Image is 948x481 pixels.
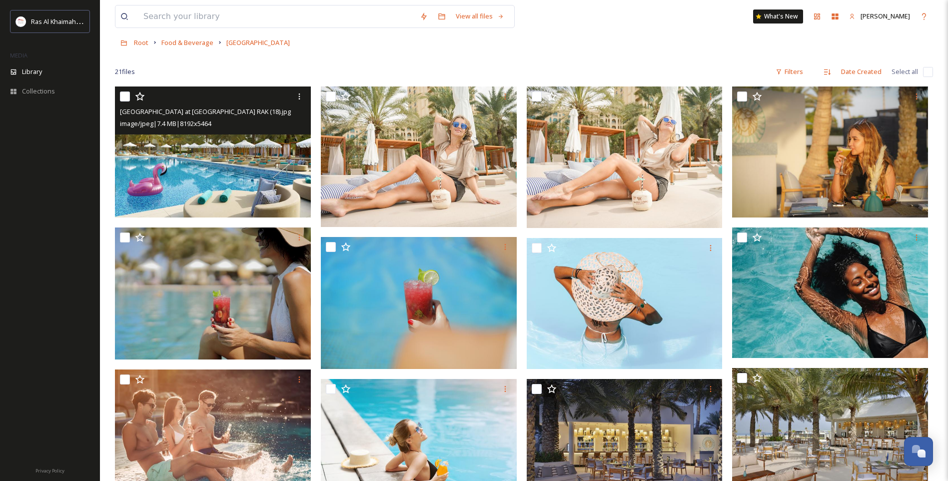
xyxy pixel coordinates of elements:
div: Filters [771,62,808,81]
div: Date Created [836,62,887,81]
span: Root [134,38,148,47]
span: Ras Al Khaimah Tourism Development Authority [31,16,172,26]
a: View all files [451,6,509,26]
img: Sunset Beach Lounge at Waldorf Astoria RAK (13).jpg [732,227,928,358]
span: Food & Beverage [161,38,213,47]
input: Search your library [138,5,415,27]
span: [GEOGRAPHIC_DATA] [226,38,290,47]
span: [GEOGRAPHIC_DATA] at [GEOGRAPHIC_DATA] RAK (18).jpg [120,107,291,116]
img: Sunset Beach Lounge at Waldorf Astoria RAK (1).JPG [321,237,519,369]
a: Privacy Policy [35,464,64,476]
img: Sunset Beach Lounge at Waldorf Astoria RAK (17).jpg [321,86,517,227]
img: Sunset Beach Lounge at Waldorf Astoria RAK (18).jpg [115,86,311,217]
span: [PERSON_NAME] [861,11,910,20]
button: Open Chat [904,437,933,466]
img: Logo_RAKTDA_RGB-01.png [16,16,26,26]
span: Library [22,67,42,76]
span: 21 file s [115,67,135,76]
a: [PERSON_NAME] [844,6,915,26]
img: Sunset Beach Lounge at Waldorf Astoria RAK (16).jpg [527,86,723,228]
span: Select all [892,67,918,76]
a: What's New [753,9,803,23]
img: Sunset Beach Lounge at Waldorf Astoria RAK (2).JPG [115,227,313,359]
span: MEDIA [10,51,27,59]
span: Privacy Policy [35,467,64,474]
img: Sunset Beach Lounge at Waldorf Astoria RAK (15).jpg [732,86,928,217]
span: image/jpeg | 7.4 MB | 8192 x 5464 [120,119,211,128]
a: [GEOGRAPHIC_DATA] [226,36,290,48]
span: Collections [22,86,55,96]
a: Food & Beverage [161,36,213,48]
img: Sunset Beach Lounge at Waldorf Astoria RAK (14).jpg [527,238,723,369]
a: Root [134,36,148,48]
